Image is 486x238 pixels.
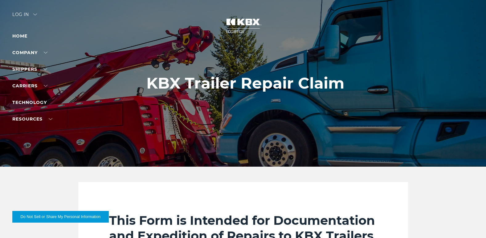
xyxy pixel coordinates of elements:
img: arrow [33,14,37,15]
a: Home [12,33,27,39]
a: Technology [12,100,47,105]
img: kbx logo [220,12,266,39]
div: Log in [12,12,37,21]
h1: KBX Trailer Repair Claim [146,74,344,92]
a: SHIPPERS [12,66,47,72]
a: Company [12,50,47,55]
button: Do Not Sell or Share My Personal Information [12,211,109,223]
a: RESOURCES [12,116,52,122]
a: Carriers [12,83,47,89]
